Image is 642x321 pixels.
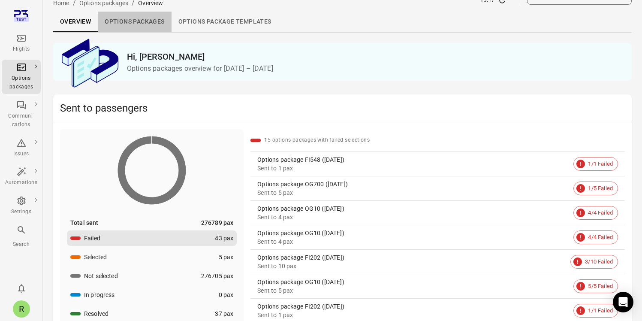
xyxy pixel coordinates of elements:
div: Sent to 5 pax [257,286,570,295]
div: Options package OG10 ([DATE]) [257,278,570,286]
a: Options package FI202 ([DATE])Sent to 10 pax3/10 Failed [250,250,625,274]
div: 276705 pax [201,272,234,280]
div: Failed [84,234,100,242]
div: In progress [84,291,115,299]
div: Sent to 1 pax [257,164,570,173]
button: Rachel [9,297,33,321]
div: 15 options packages with failed selections [264,136,370,145]
div: Options package FI548 ([DATE]) [257,155,570,164]
div: Open Intercom Messenger [613,292,633,312]
div: Issues [5,150,37,158]
div: 37 pax [215,309,233,318]
div: 5 pax [219,253,234,261]
button: Selected5 pax [67,249,237,265]
button: Search [2,222,41,251]
button: Notifications [13,280,30,297]
a: Options package OG10 ([DATE])Sent to 4 pax4/4 Failed [250,201,625,225]
div: Options package OG10 ([DATE]) [257,229,570,237]
div: Options package OG700 ([DATE]) [257,180,570,188]
span: 3/10 Failed [580,257,618,266]
span: 4/4 Failed [583,233,618,242]
div: Flights [5,45,37,54]
h2: Hi, [PERSON_NAME] [127,50,625,64]
a: Options package FI548 ([DATE])Sent to 1 pax1/1 Failed [250,152,625,176]
div: Not selected [84,272,118,280]
div: Automations [5,179,37,187]
a: Automations [2,164,41,190]
a: Issues [2,135,41,161]
button: Not selected276705 pax [67,268,237,284]
a: Options package OG10 ([DATE])Sent to 5 pax5/5 Failed [250,274,625,298]
button: Failed43 pax [67,230,237,246]
button: In progress0 pax [67,287,237,303]
span: 1/5 Failed [583,184,618,193]
p: Options packages overview for [DATE] – [DATE] [127,64,625,74]
div: Settings [5,208,37,216]
div: Sent to 5 pax [257,188,570,197]
div: Search [5,240,37,249]
a: Options packages [98,12,171,32]
div: 0 pax [219,291,234,299]
a: Options package OG10 ([DATE])Sent to 4 pax4/4 Failed [250,225,625,249]
div: Communi-cations [5,112,37,129]
a: Options packages [2,60,41,94]
div: Options package OG10 ([DATE]) [257,204,570,213]
div: Sent to 1 pax [257,311,570,319]
div: Selected [84,253,107,261]
div: Options package FI202 ([DATE]) [257,302,570,311]
span: 4/4 Failed [583,209,618,217]
div: Local navigation [53,12,632,32]
span: 5/5 Failed [583,282,618,291]
a: Options package Templates [172,12,278,32]
div: R [13,300,30,318]
a: Overview [53,12,98,32]
a: Options package OG700 ([DATE])Sent to 5 pax1/5 Failed [250,176,625,200]
div: 43 pax [215,234,233,242]
span: 1/1 Failed [583,160,618,168]
span: 1/1 Failed [583,306,618,315]
a: Communi-cations [2,97,41,132]
a: Flights [2,30,41,56]
div: Options package FI202 ([DATE]) [257,253,567,262]
h2: Sent to passengers [60,101,625,115]
a: Settings [2,193,41,219]
div: Total sent [70,218,99,227]
div: Options packages [5,74,37,91]
div: Sent to 4 pax [257,213,570,221]
div: Resolved [84,309,109,318]
div: Sent to 10 pax [257,262,567,270]
div: Sent to 4 pax [257,237,570,246]
div: 276789 pax [201,218,234,227]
